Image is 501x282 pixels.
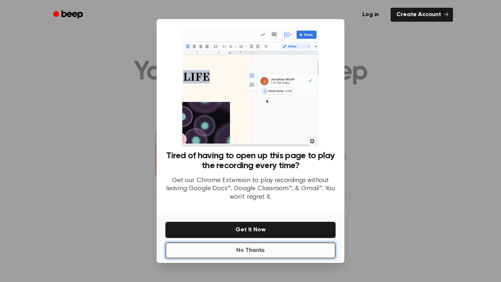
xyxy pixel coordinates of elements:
a: Beep [48,8,89,22]
button: No Thanks [165,242,336,258]
img: Beep extension in action [182,28,318,147]
a: Create Account [391,8,453,22]
a: Log in [355,6,386,23]
h3: Tired of having to open up this page to play the recording every time? [165,151,336,171]
p: Get our Chrome Extension to play recordings without leaving Google Docs™, Google Classroom™, & Gm... [165,177,336,202]
button: Get It Now [165,222,336,238]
